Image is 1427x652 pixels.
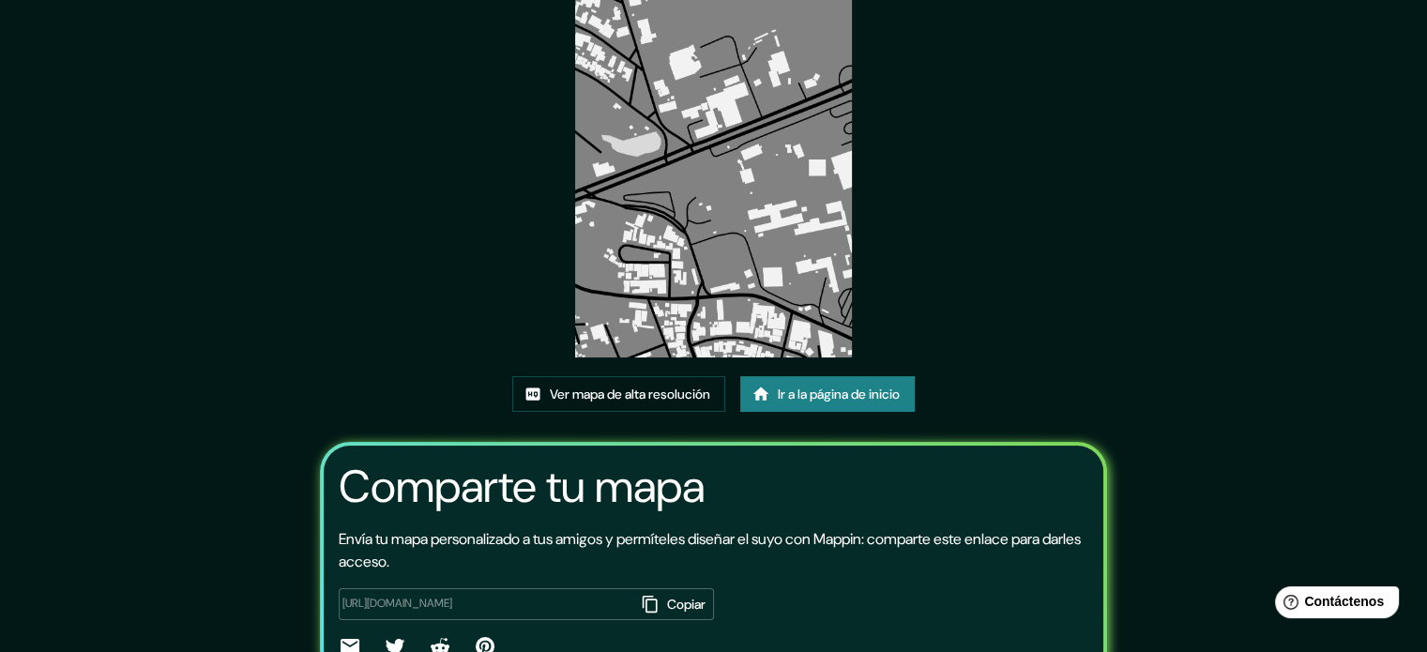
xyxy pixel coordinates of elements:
[550,386,710,402] font: Ver mapa de alta resolución
[740,376,915,412] a: Ir a la página de inicio
[667,596,706,613] font: Copiar
[778,386,900,402] font: Ir a la página de inicio
[1260,579,1406,631] iframe: Lanzador de widgets de ayuda
[636,588,714,620] button: Copiar
[339,457,705,516] font: Comparte tu mapa
[512,376,725,412] a: Ver mapa de alta resolución
[339,529,1081,571] font: Envía tu mapa personalizado a tus amigos y permíteles diseñar el suyo con Mappin: comparte este e...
